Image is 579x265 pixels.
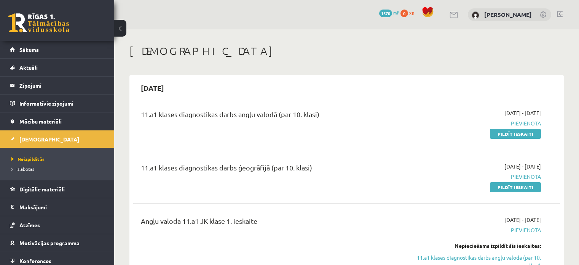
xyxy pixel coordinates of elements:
div: Nepieciešams izpildīt šīs ieskaites: [415,242,541,250]
a: 0 xp [400,10,418,16]
span: Neizpildītās [11,156,45,162]
h2: [DATE] [133,79,172,97]
span: Atzīmes [19,222,40,228]
span: 1570 [379,10,392,17]
div: 11.a1 klases diagnostikas darbs ģeogrāfijā (par 10. klasi) [141,162,404,177]
span: [DATE] - [DATE] [504,216,541,224]
div: Angļu valoda 11.a1 JK klase 1. ieskaite [141,216,404,230]
a: Pildīt ieskaiti [490,182,541,192]
legend: Maksājumi [19,198,105,216]
legend: Informatīvie ziņojumi [19,95,105,112]
a: Izlabotās [11,165,107,172]
a: Digitālie materiāli [10,180,105,198]
span: 0 [400,10,408,17]
a: Aktuāli [10,59,105,76]
a: [DEMOGRAPHIC_DATA] [10,130,105,148]
span: Pievienota [415,226,541,234]
a: 1570 mP [379,10,399,16]
legend: Ziņojumi [19,77,105,94]
span: Sākums [19,46,39,53]
div: 11.a1 klases diagnostikas darbs angļu valodā (par 10. klasi) [141,109,404,123]
span: Motivācijas programma [19,239,80,246]
img: Rēzija Blūma [472,11,479,19]
h1: [DEMOGRAPHIC_DATA] [129,45,564,58]
span: mP [393,10,399,16]
a: [PERSON_NAME] [484,11,532,18]
span: Aktuāli [19,64,38,71]
a: Maksājumi [10,198,105,216]
a: Neizpildītās [11,156,107,162]
span: Izlabotās [11,166,34,172]
span: Digitālie materiāli [19,186,65,193]
a: Atzīmes [10,216,105,234]
span: Konferences [19,257,51,264]
span: [DATE] - [DATE] [504,109,541,117]
a: Pildīt ieskaiti [490,129,541,139]
a: Motivācijas programma [10,234,105,252]
span: Pievienota [415,119,541,127]
span: xp [409,10,414,16]
span: Pievienota [415,173,541,181]
a: Ziņojumi [10,77,105,94]
a: Rīgas 1. Tālmācības vidusskola [8,13,69,32]
span: [DEMOGRAPHIC_DATA] [19,136,79,143]
span: Mācību materiāli [19,118,62,125]
a: Sākums [10,41,105,58]
a: Mācību materiāli [10,112,105,130]
a: Informatīvie ziņojumi [10,95,105,112]
span: [DATE] - [DATE] [504,162,541,170]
